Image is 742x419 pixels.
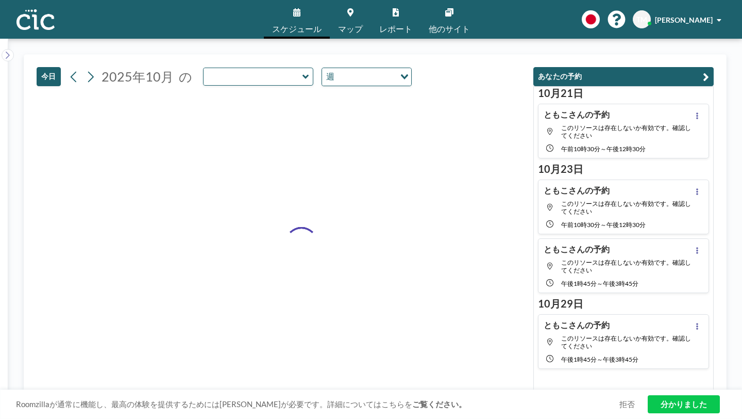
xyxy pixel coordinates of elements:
font: このリソースは存在しないか有効です。確認してください [561,200,691,215]
font: 午後3時45分 [603,356,638,363]
a: ご覧ください。 [412,399,466,409]
font: ともこさんの予約 [544,109,610,119]
font: ～ [600,145,606,153]
font: マップ [338,24,363,34]
font: このリソースは存在しないか有効です。確認してください [561,334,691,350]
font: ～ [597,356,603,363]
font: 10月29日 [538,297,583,310]
font: 午後12時30分 [606,145,646,153]
font: このリソースは存在しないか有効です。確認してください [561,124,691,139]
font: ともこさんの予約 [544,320,610,330]
font: ともこさんの予約 [544,185,610,195]
font: 10月21日 [538,87,583,99]
font: レポート [379,24,412,34]
font: ～ [600,221,606,229]
font: ～ [597,280,603,287]
font: このリソースは存在しないか有効です。確認してください [561,259,691,274]
font: 拒否 [619,399,635,409]
font: スケジュール [272,24,322,34]
font: 午前10時30分 [561,145,600,153]
font: の [179,69,192,84]
font: 10月23日 [538,163,583,175]
font: 2025年10月 [102,69,174,84]
font: 週 [326,71,334,81]
input: オプションを検索 [338,70,394,84]
a: 拒否 [619,399,635,409]
img: 組織ロゴ [16,9,55,30]
font: 午後3時45分 [603,280,638,287]
font: ともこさんの予約 [544,244,610,254]
font: 分かりました [661,399,707,409]
font: 午後1時45分 [561,356,597,363]
button: あなたの予約 [533,67,714,86]
font: 他のサイト [429,24,470,34]
font: Roomzillaが通常に機能し、最高の体験を提供するためには[PERSON_NAME]が必要です。詳細についてはこちらを [16,399,412,409]
font: [PERSON_NAME] [655,15,713,24]
font: TM [636,15,647,24]
font: 午後1時45分 [561,280,597,287]
button: 今日 [37,67,61,86]
font: 今日 [41,72,56,80]
font: 午前10時30分 [561,221,600,229]
font: 午後12時30分 [606,221,646,229]
div: オプションを検索 [322,68,411,86]
font: あなたの予約 [538,72,582,80]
